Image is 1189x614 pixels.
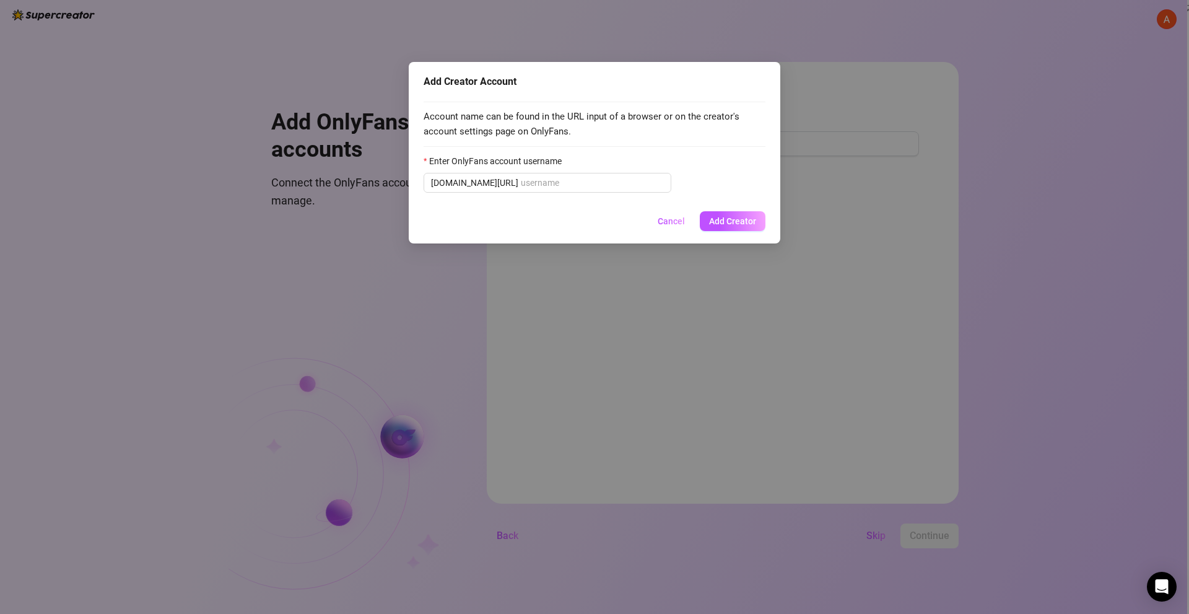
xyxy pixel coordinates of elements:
span: Account name can be found in the URL input of a browser or on the creator's account settings page... [424,110,765,139]
label: Enter OnlyFans account username [424,154,570,168]
div: Add Creator Account [424,74,765,89]
span: Add Creator [709,216,756,226]
span: Cancel [658,216,685,226]
span: [DOMAIN_NAME][URL] [431,176,518,190]
div: Open Intercom Messenger [1147,572,1177,602]
button: Cancel [648,211,695,231]
input: Enter OnlyFans account username [521,176,664,190]
button: Add Creator [700,211,765,231]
